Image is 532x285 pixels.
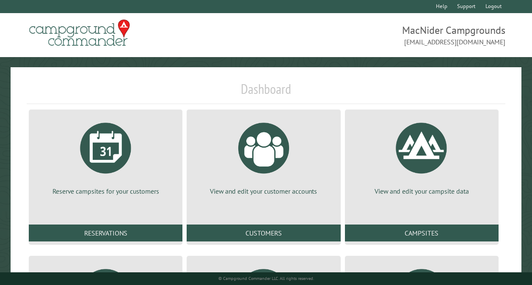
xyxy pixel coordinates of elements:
[29,225,182,241] a: Reservations
[27,16,132,49] img: Campground Commander
[266,23,506,47] span: MacNider Campgrounds [EMAIL_ADDRESS][DOMAIN_NAME]
[187,225,340,241] a: Customers
[39,186,172,196] p: Reserve campsites for your customers
[345,225,499,241] a: Campsites
[39,116,172,196] a: Reserve campsites for your customers
[355,186,488,196] p: View and edit your campsite data
[197,186,330,196] p: View and edit your customer accounts
[197,116,330,196] a: View and edit your customer accounts
[355,116,488,196] a: View and edit your campsite data
[218,276,314,281] small: © Campground Commander LLC. All rights reserved.
[27,81,505,104] h1: Dashboard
